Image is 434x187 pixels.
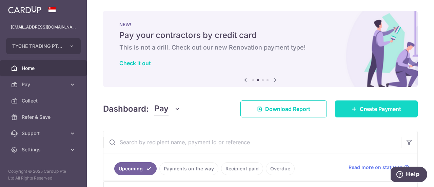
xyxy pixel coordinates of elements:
img: CardUp [8,5,41,14]
img: Renovation banner [103,11,418,87]
a: Download Report [240,100,327,117]
p: [EMAIL_ADDRESS][DOMAIN_NAME] [11,24,76,31]
span: Pay [154,102,169,115]
span: Refer & Save [22,114,66,120]
span: Collect [22,97,66,104]
span: Home [22,65,66,72]
span: TYCHE TRADING PTE. LTD. [12,43,62,50]
a: Payments on the way [159,162,218,175]
input: Search by recipient name, payment id or reference [103,131,401,153]
iframe: Opens a widget where you can find more information [391,167,427,184]
span: Settings [22,146,66,153]
span: Pay [22,81,66,88]
a: Check it out [119,60,151,67]
a: Create Payment [335,100,418,117]
a: Overdue [266,162,295,175]
span: Support [22,130,66,137]
a: Upcoming [114,162,157,175]
span: Download Report [265,105,310,113]
button: Pay [154,102,180,115]
a: Read more on statuses [349,164,409,171]
h6: This is not a drill. Check out our new Renovation payment type! [119,43,401,52]
h4: Dashboard: [103,103,149,115]
button: TYCHE TRADING PTE. LTD. [6,38,81,54]
a: Recipient paid [221,162,263,175]
h5: Pay your contractors by credit card [119,30,401,41]
span: Read more on statuses [349,164,402,171]
span: Create Payment [360,105,401,113]
p: NEW! [119,22,401,27]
